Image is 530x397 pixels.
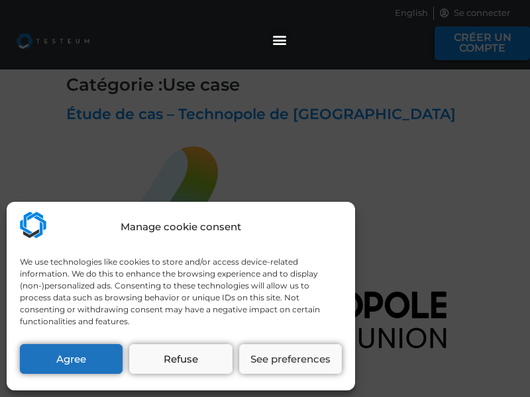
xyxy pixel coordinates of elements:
[20,212,46,238] img: Testeum.com - Application crowdtesting platform
[239,344,342,374] button: See preferences
[20,256,341,328] div: We use technologies like cookies to store and/or access device-related information. We do this to...
[121,220,241,235] div: Manage cookie consent
[129,344,232,374] button: Refuse
[269,28,291,50] div: Permuter le menu
[20,344,123,374] button: Agree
